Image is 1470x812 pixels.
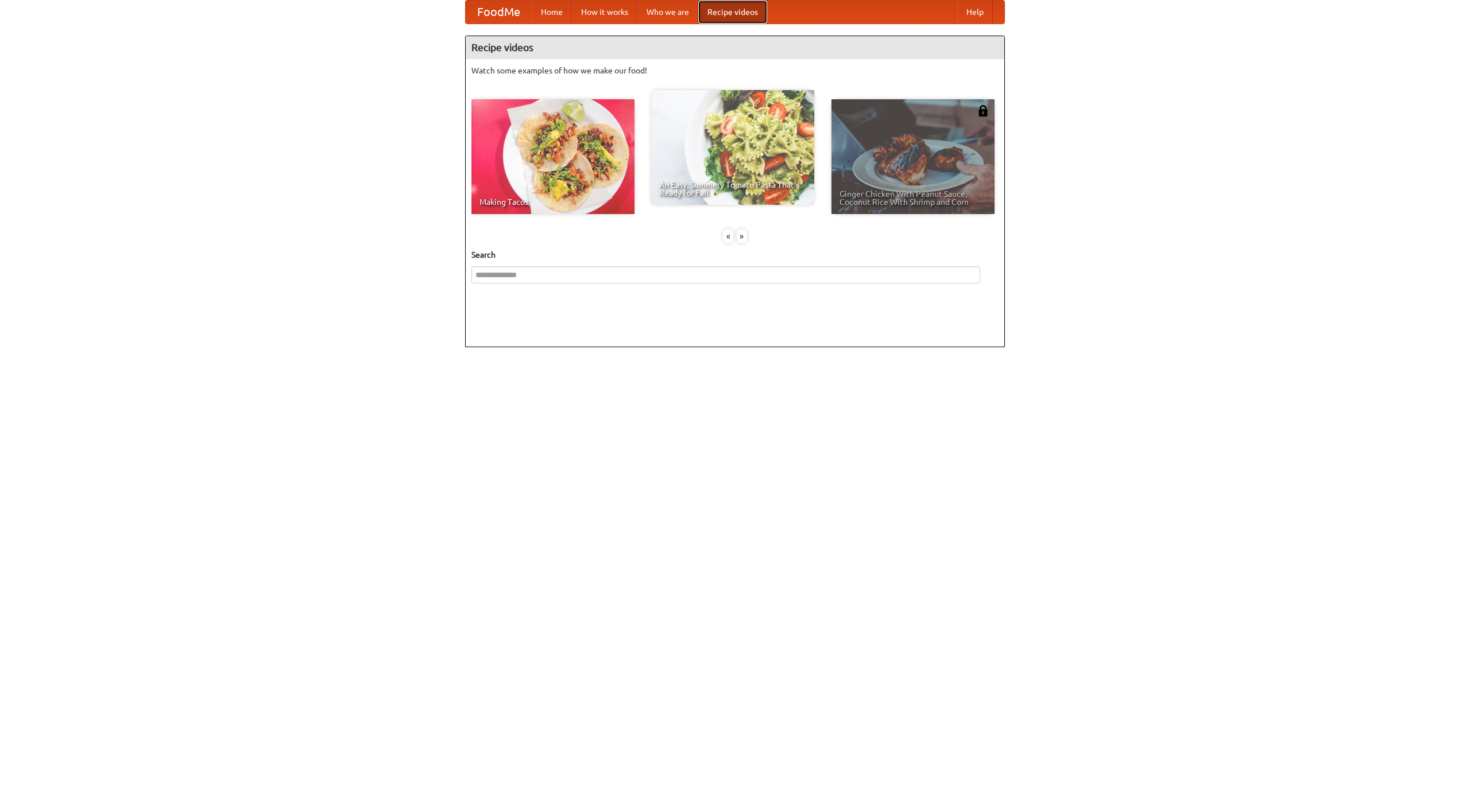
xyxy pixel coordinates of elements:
a: FoodMe [466,1,532,24]
a: Making Tacos [471,99,635,214]
span: An Easy, Summery Tomato Pasta That's Ready for Fall [659,181,806,197]
img: 483408.png [977,105,989,116]
a: An Easy, Summery Tomato Pasta That's Ready for Fall [651,90,814,205]
a: Home [532,1,572,24]
a: Help [957,1,993,24]
h5: Search [471,249,999,261]
div: « [723,229,733,243]
a: Who we are [637,1,698,24]
a: Recipe videos [698,1,767,24]
h4: Recipe videos [466,36,1004,59]
div: » [737,229,747,243]
a: How it works [572,1,637,24]
p: Watch some examples of how we make our food! [471,65,999,76]
span: Making Tacos [479,198,626,206]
